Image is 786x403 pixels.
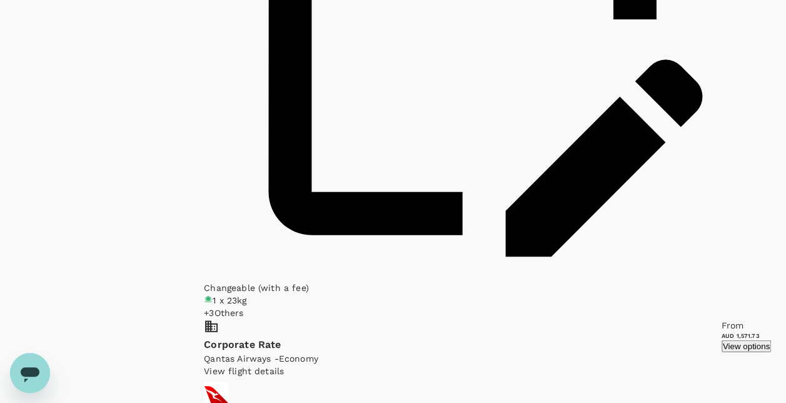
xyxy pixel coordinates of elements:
[275,353,279,363] span: -
[204,293,721,306] div: 1 x 23kg
[722,331,771,339] h6: AUD 1,571.73
[10,353,50,393] iframe: Button to launch messaging window
[204,364,721,377] p: View flight details
[279,353,318,363] span: Economy
[204,306,721,319] div: +3Others
[204,353,274,363] span: Qantas Airways
[214,307,244,317] span: Others
[204,337,721,352] p: Corporate Rate
[213,295,246,305] span: 1 x 23kg
[722,320,744,330] span: From
[204,282,308,292] span: Changeable (with a fee)
[204,307,214,317] span: + 3
[722,340,771,352] button: View options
